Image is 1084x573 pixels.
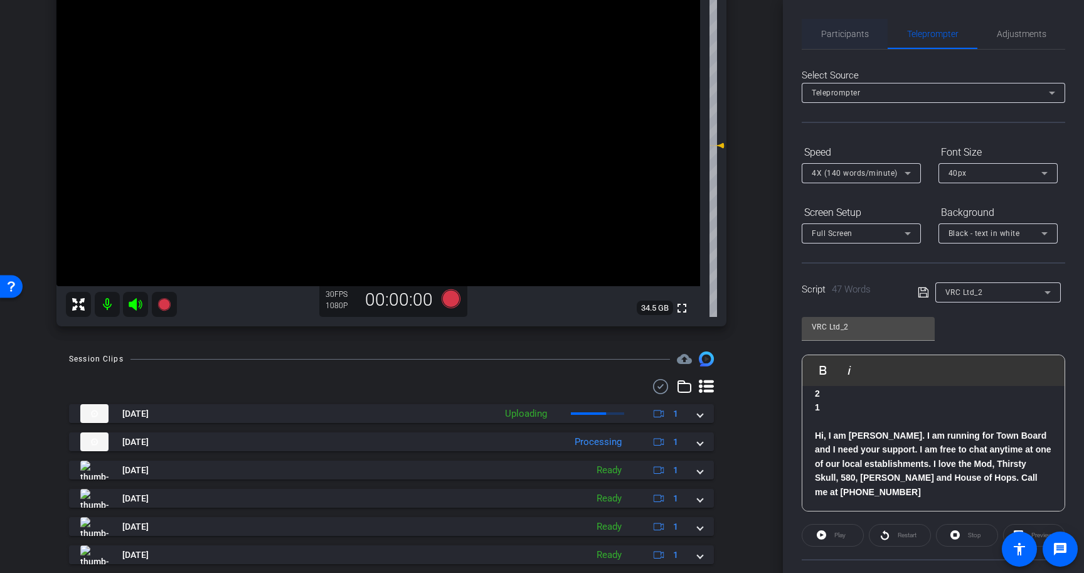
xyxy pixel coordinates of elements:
[69,517,714,536] mat-expansion-panel-header: thumb-nail[DATE]Ready1
[122,520,149,533] span: [DATE]
[673,520,678,533] span: 1
[802,202,921,223] div: Screen Setup
[568,435,628,449] div: Processing
[334,290,348,299] span: FPS
[122,436,149,449] span: [DATE]
[69,489,714,508] mat-expansion-panel-header: thumb-nail[DATE]Ready1
[674,301,689,316] mat-icon: fullscreen
[69,461,714,479] mat-expansion-panel-header: thumb-nail[DATE]Ready1
[812,169,898,178] span: 4X (140 words/minute)
[673,464,678,477] span: 1
[326,301,357,311] div: 1080P
[80,461,109,479] img: thumb-nail
[948,229,1020,238] span: Black - text in white
[590,463,628,478] div: Ready
[637,301,673,316] span: 34.5 GB
[499,407,553,421] div: Uploading
[677,351,692,367] span: Destinations for your clips
[326,289,357,299] div: 30
[802,68,1065,83] div: Select Source
[590,491,628,506] div: Ready
[677,351,692,367] mat-icon: cloud_upload
[821,29,869,38] span: Participants
[69,353,124,365] div: Session Clips
[673,492,678,505] span: 1
[812,229,853,238] span: Full Screen
[80,489,109,508] img: thumb-nail
[590,520,628,534] div: Ready
[815,402,820,412] strong: 1
[945,288,983,297] span: VRC Ltd_2
[69,545,714,564] mat-expansion-panel-header: thumb-nail[DATE]Ready1
[590,548,628,562] div: Ready
[80,517,109,536] img: thumb-nail
[812,319,925,335] input: Title
[673,549,678,562] span: 1
[907,29,959,38] span: Teleprompter
[122,407,149,420] span: [DATE]
[1012,542,1027,557] mat-icon: accessibility
[122,464,149,477] span: [DATE]
[709,138,725,153] mat-icon: 0 dB
[80,545,109,564] img: thumb-nail
[122,549,149,562] span: [DATE]
[815,388,820,399] strong: 2
[948,169,967,178] span: 40px
[1053,542,1068,557] mat-icon: message
[80,404,109,423] img: thumb-nail
[122,492,149,505] span: [DATE]
[673,436,678,449] span: 1
[997,29,1046,38] span: Adjustments
[802,282,900,297] div: Script
[69,404,714,423] mat-expansion-panel-header: thumb-nail[DATE]Uploading1
[357,289,441,311] div: 00:00:00
[938,202,1058,223] div: Background
[802,142,921,163] div: Speed
[699,351,714,367] img: Session clips
[69,432,714,451] mat-expansion-panel-header: thumb-nail[DATE]Processing1
[673,407,678,420] span: 1
[80,432,109,451] img: thumb-nail
[832,284,871,295] span: 47 Words
[815,431,1051,497] strong: Hi, I am [PERSON_NAME]. I am running for Town Board and I need your support. I am free to chat an...
[938,142,1058,163] div: Font Size
[812,88,860,97] span: Teleprompter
